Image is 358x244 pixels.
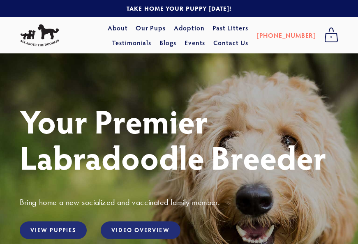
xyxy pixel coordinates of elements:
[20,103,338,175] h1: Your Premier Labradoodle Breeder
[174,21,205,35] a: Adoption
[324,32,338,43] span: 0
[20,221,87,239] a: View Puppies
[212,23,248,32] a: Past Litters
[185,35,206,50] a: Events
[112,35,152,50] a: Testimonials
[101,221,180,239] a: Video Overview
[108,21,128,35] a: About
[159,35,176,50] a: Blogs
[20,197,338,207] h3: Bring home a new socialized and vaccinated family member.
[20,24,59,46] img: All About The Doodles
[213,35,248,50] a: Contact Us
[320,25,342,46] a: 0 items in cart
[136,21,166,35] a: Our Pups
[256,28,316,43] a: [PHONE_NUMBER]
